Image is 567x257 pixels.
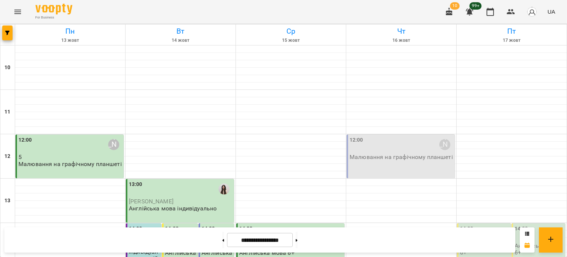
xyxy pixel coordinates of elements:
[450,2,460,10] span: 10
[439,139,450,150] div: Гамалєй Григорій
[458,26,566,37] h6: Пт
[108,139,119,150] div: Гамалєй Григорій
[470,2,482,10] span: 99+
[4,108,10,116] h6: 11
[4,64,10,72] h6: 10
[350,154,453,160] p: Малювання на графічному планшеті
[219,183,230,195] img: Мелікова Афруза
[237,37,345,44] h6: 15 жовт
[18,161,122,167] p: Малювання на графічному планшеті
[127,26,234,37] h6: Вт
[347,37,455,44] h6: 16 жовт
[16,37,124,44] h6: 13 жовт
[127,37,234,44] h6: 14 жовт
[4,152,10,160] h6: 12
[4,197,10,205] h6: 13
[35,15,72,20] span: For Business
[18,136,32,144] label: 12:00
[458,37,566,44] h6: 17 жовт
[35,4,72,14] img: Voopty Logo
[16,26,124,37] h6: Пн
[9,3,27,21] button: Menu
[347,26,455,37] h6: Чт
[129,180,142,189] label: 13:00
[350,136,363,144] label: 12:00
[544,5,558,18] button: UA
[18,154,122,160] p: 5
[129,205,217,212] p: Англійська мова індивідуально
[237,26,345,37] h6: Ср
[547,8,555,16] span: UA
[129,198,173,205] span: [PERSON_NAME]
[527,7,537,17] img: avatar_s.png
